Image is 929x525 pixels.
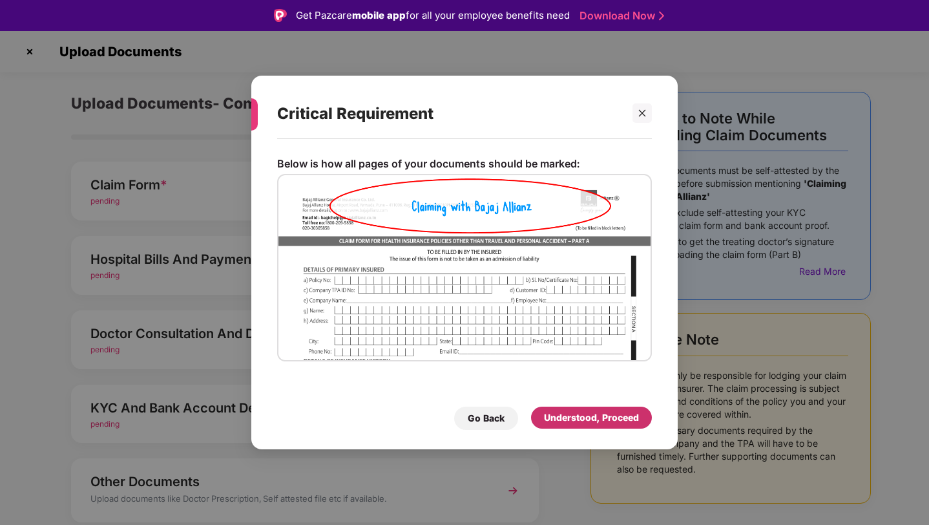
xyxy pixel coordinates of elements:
img: Logo [274,9,287,22]
div: Get Pazcare for all your employee benefits need [296,8,570,23]
span: close [638,109,647,118]
img: Stroke [659,9,664,23]
a: Download Now [579,9,660,23]
p: Below is how all pages of your documents should be marked: [277,157,579,171]
strong: mobile app [352,9,406,21]
div: Understood, Proceed [544,411,639,425]
div: Critical Requirement [277,89,621,139]
img: bajajAllianz.png [277,174,652,361]
div: Go Back [468,411,505,425]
